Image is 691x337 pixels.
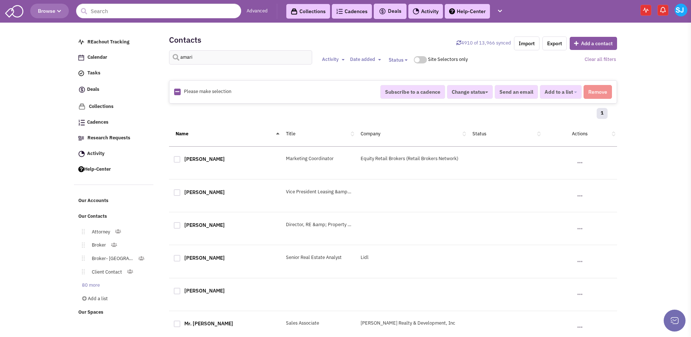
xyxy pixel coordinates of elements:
span: Tasks [87,70,101,76]
button: Date added [348,56,383,63]
div: Senior Real Estate Analyst [281,254,356,261]
img: Move.png [78,229,85,234]
span: Our Contacts [78,213,107,220]
a: [PERSON_NAME] [184,189,225,195]
div: Sales Associate [281,320,356,327]
a: Title [286,131,295,137]
a: [PERSON_NAME] [184,222,225,228]
img: Move.png [78,269,85,274]
div: Marketing Coordinator [281,155,356,162]
a: [PERSON_NAME] [184,287,225,294]
span: Status [389,57,404,63]
img: Rectangle.png [174,89,181,95]
a: Client Contact [85,267,126,278]
a: Research Requests [75,131,154,145]
a: [PERSON_NAME] [184,255,225,261]
div: Director, RE &amp; Property Management [281,221,356,228]
img: help.png [78,166,84,172]
span: Browse [38,8,61,14]
a: Our Contacts [75,210,154,224]
a: Add a list [75,294,153,304]
span: Activity [87,150,105,156]
a: Help-Center [445,4,490,19]
img: Sarah Jones [675,4,687,16]
a: Collections [286,4,330,19]
a: Help-Center [75,163,154,177]
img: Calendar.png [78,55,84,61]
a: Advanced [247,8,268,15]
a: Company [361,131,380,137]
div: [PERSON_NAME] Realty & Development, Inc [356,320,468,327]
img: icon-tasks.png [78,70,84,76]
a: Export [542,36,567,50]
button: Browse [30,4,69,18]
a: Collections [75,100,154,114]
a: 80 more [75,280,104,291]
img: Research.png [78,136,84,140]
span: REachout Tracking [87,39,129,45]
div: Equity Retail Brokers (Retail Brokers Network) [356,155,468,162]
button: Status [384,53,412,66]
button: Add a contact [570,37,617,50]
a: Sync contacts with Retailsphere [456,40,511,46]
a: Activity [75,147,154,161]
a: Calendar [75,51,154,65]
a: [PERSON_NAME] [184,156,225,162]
img: SmartAdmin [5,4,23,18]
span: Date added [350,56,375,62]
div: Site Selectors only [428,56,471,63]
span: Our Accounts [78,198,109,204]
a: Deals [75,82,154,98]
div: Lidl [356,254,468,261]
button: Activity [320,56,347,63]
a: Status [472,131,486,137]
button: Deals [377,7,404,16]
span: Deals [379,8,401,14]
img: help.png [449,8,455,14]
span: Our Spaces [78,309,103,315]
img: Activity.png [413,8,419,15]
div: Vice President Leasing &amp; Real Estate Development [281,189,356,195]
span: Research Requests [87,135,130,141]
h2: Contacts [169,36,201,43]
a: Mr. [PERSON_NAME] [184,320,233,327]
img: Move.png [78,243,85,248]
a: Our Accounts [75,194,154,208]
a: Actions [572,131,588,137]
img: Cadences_logo.png [336,9,343,14]
img: icon-deals.svg [379,7,386,16]
img: icon-deals.svg [78,85,86,94]
img: Activity.png [78,151,85,157]
a: Cadences [75,116,154,129]
a: Our Spaces [75,306,154,319]
a: Tasks [75,66,154,80]
a: Broker [85,240,110,251]
span: Collections [89,103,114,109]
input: Search [76,4,241,18]
button: Remove [584,85,612,99]
a: Attorney [85,227,114,237]
img: icon-collection-lavender.png [78,103,86,110]
img: icon-collection-lavender-black.svg [291,8,298,15]
a: 1 [597,108,608,119]
a: Cadences [332,4,372,19]
span: Please make selection [184,88,231,94]
a: Import [514,36,539,50]
input: Search contacts [169,50,312,65]
a: Activity [408,4,443,19]
a: Name [176,131,188,137]
a: Broker- [GEOGRAPHIC_DATA] [85,253,138,264]
span: Cadences [87,119,109,125]
img: Move.png [78,256,85,261]
a: Clear all filters [585,56,616,62]
img: Cadences_logo.png [78,120,85,125]
button: Subscribe to a cadence [380,85,445,99]
span: Activity [322,56,339,62]
a: REachout Tracking [75,35,154,49]
span: Calendar [87,54,107,61]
